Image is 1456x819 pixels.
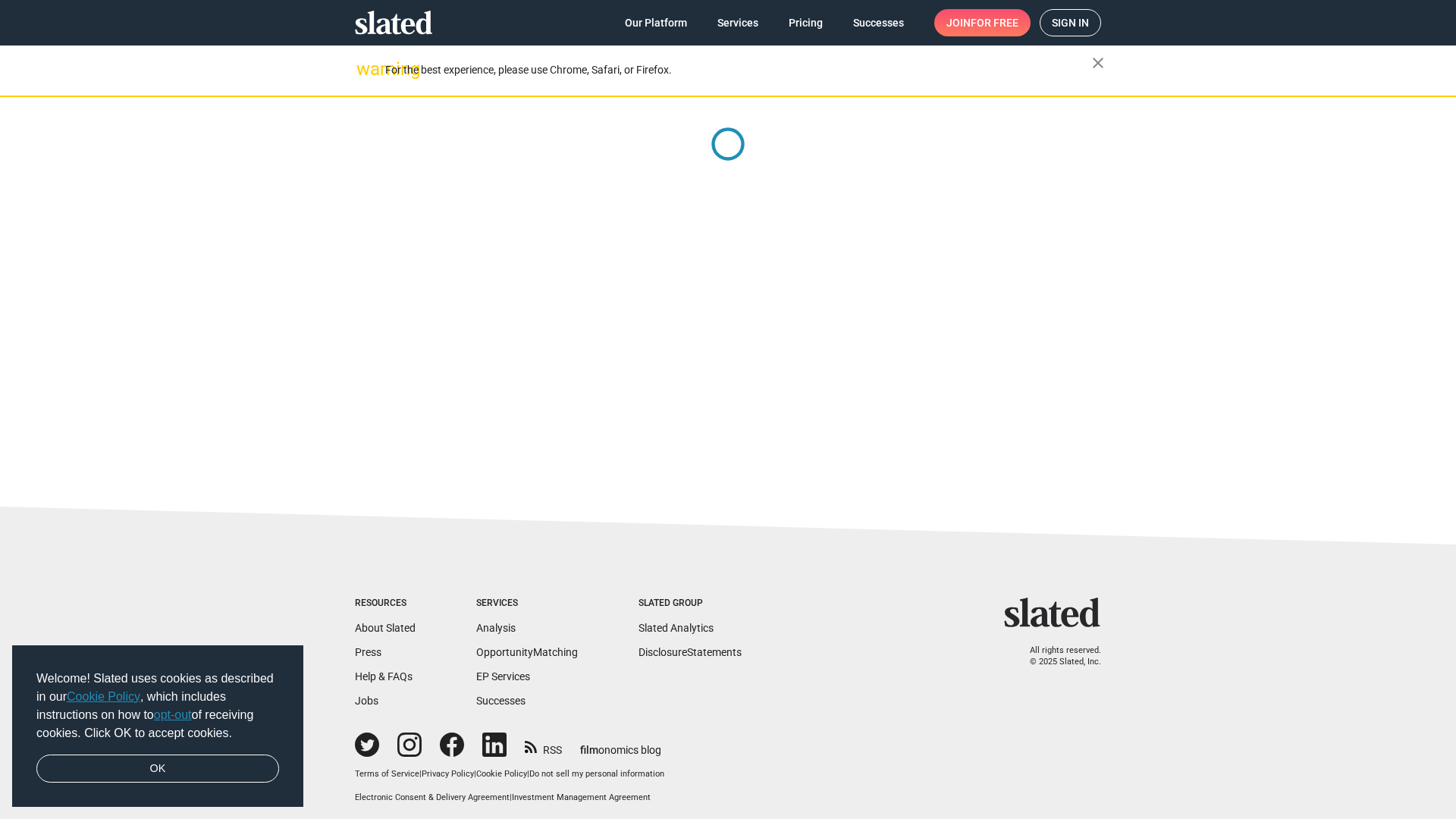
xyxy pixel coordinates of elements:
[422,769,474,779] a: Privacy Policy
[476,670,530,682] a: EP Services
[529,769,664,780] button: Do not sell my personal information
[355,598,416,610] div: Resources
[385,60,1092,80] div: For the best experience, please use Chrome, Safari, or Firefox.
[355,792,510,802] a: Electronic Consent & Delivery Agreement
[625,9,687,36] span: Our Platform
[36,670,279,742] span: Welcome! Slated uses cookies as described in our , which includes instructions on how to of recei...
[476,769,527,779] a: Cookie Policy
[474,769,476,779] span: |
[1089,54,1107,72] mat-icon: close
[705,9,770,36] a: Services
[525,734,562,758] a: RSS
[613,9,699,36] a: Our Platform
[355,695,378,707] a: Jobs
[36,755,279,783] a: dismiss cookie message
[580,744,598,756] span: film
[355,769,419,779] a: Terms of Service
[1052,10,1089,36] span: Sign in
[1014,645,1101,667] p: All rights reserved. © 2025 Slated, Inc.
[971,9,1018,36] span: for free
[476,695,526,707] a: Successes
[67,690,140,703] a: Cookie Policy
[476,622,516,634] a: Analysis
[355,646,381,658] a: Press
[355,622,416,634] a: About Slated
[639,646,742,658] a: DisclosureStatements
[934,9,1031,36] a: Joinfor free
[777,9,835,36] a: Pricing
[789,9,823,36] span: Pricing
[355,670,413,682] a: Help & FAQs
[1040,9,1101,36] a: Sign in
[476,598,578,610] div: Services
[476,646,578,658] a: OpportunityMatching
[527,769,529,779] span: |
[512,792,651,802] a: Investment Management Agreement
[419,769,422,779] span: |
[946,9,1018,36] span: Join
[717,9,758,36] span: Services
[12,645,303,808] div: cookieconsent
[841,9,916,36] a: Successes
[639,598,742,610] div: Slated Group
[853,9,904,36] span: Successes
[154,708,192,721] a: opt-out
[356,60,375,78] mat-icon: warning
[510,792,512,802] span: |
[580,731,661,758] a: filmonomics blog
[639,622,714,634] a: Slated Analytics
